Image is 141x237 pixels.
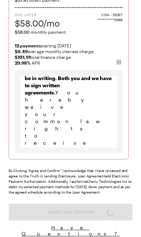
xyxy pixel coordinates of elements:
span: starting [DATE] [15,43,123,48]
span: VISA - DEBIT [101,12,123,17]
strong: 12 payments [15,43,41,48]
button: Agree and Confirm [9,204,132,220]
span: APR [15,60,123,66]
span: monthly payment [15,29,123,35]
span: $58.00 [15,29,29,34]
strong: $8.49 [15,49,28,54]
span: $58.00/mo [15,17,60,29]
img: svg%3e [116,59,122,65]
span: average monthly interest charge [15,48,123,54]
span: Due Later [15,12,60,17]
b: 29.98 % [15,60,30,65]
button: Have Questions? [9,224,132,237]
span: total finance charge [15,54,123,60]
strong: $101.91 [15,55,30,60]
div: By Clicking "Agree and Confirm" I acknowledge that I have reviewed and agree to the Truth in Lend... [9,168,132,195]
